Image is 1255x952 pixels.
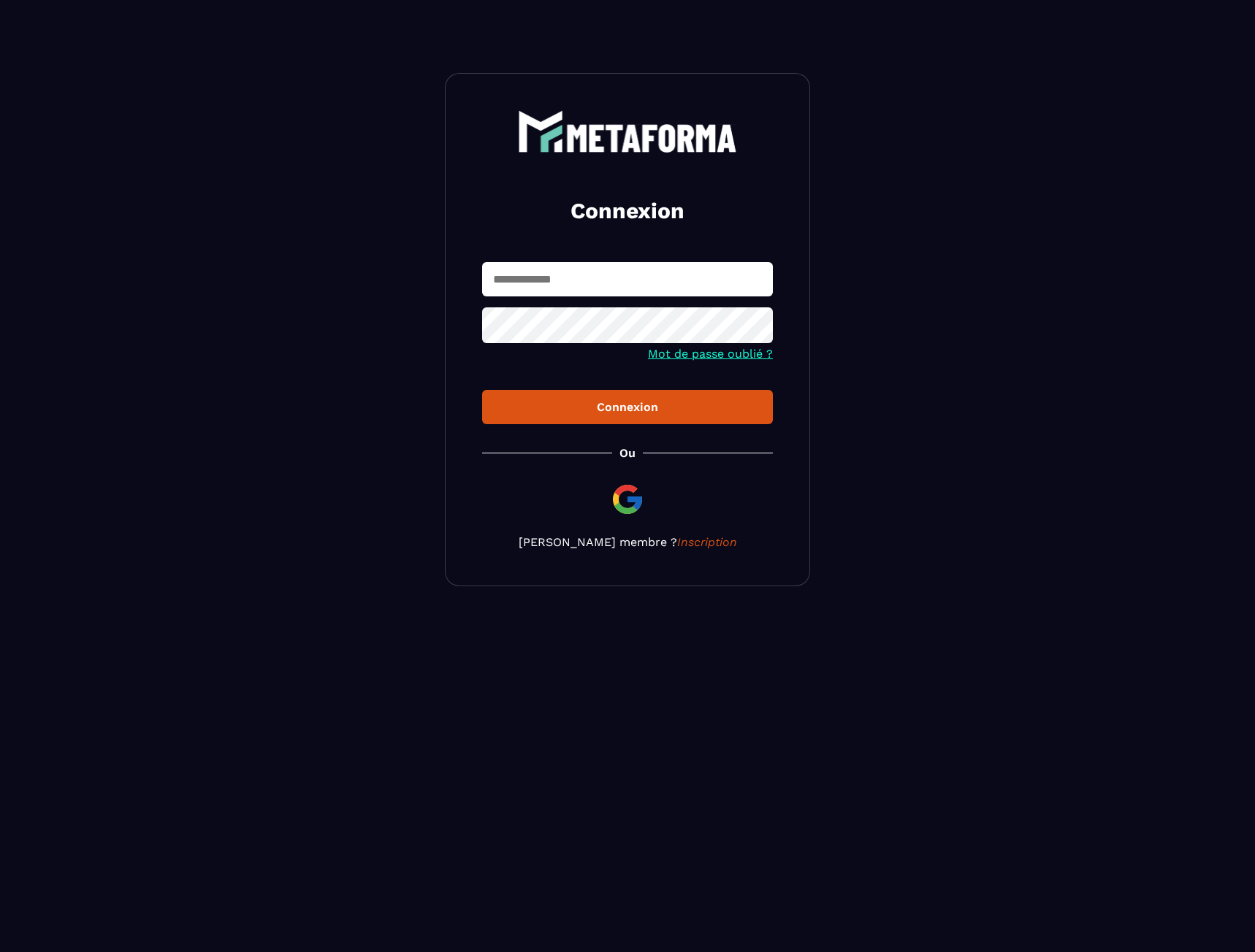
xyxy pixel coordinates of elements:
a: logo [482,110,773,153]
p: [PERSON_NAME] membre ? [482,535,773,549]
button: Connexion [482,390,773,424]
img: google [610,482,645,517]
img: logo [518,110,737,153]
a: Inscription [677,535,737,549]
div: Connexion [494,400,761,414]
h2: Connexion [500,196,755,226]
a: Mot de passe oublié ? [648,347,773,361]
p: Ou [619,446,636,460]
